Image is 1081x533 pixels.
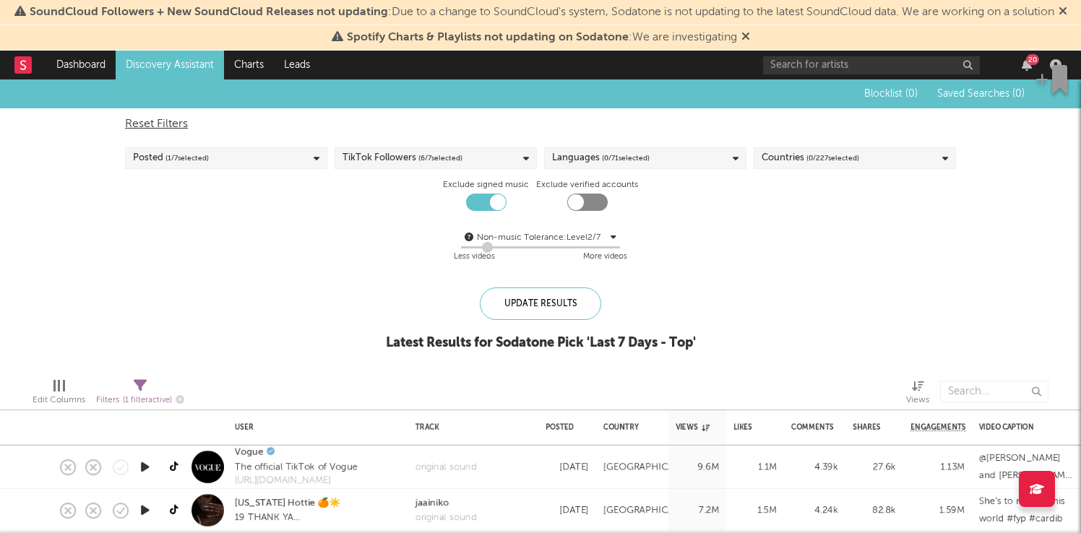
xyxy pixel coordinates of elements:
[30,6,1054,18] span: : Due to a change to SoundCloud's system, Sodatone is not updating to the latest SoundCloud data....
[791,502,838,519] div: 4.24k
[853,502,896,519] div: 82.8k
[676,502,719,519] div: 7.2M
[415,496,477,511] a: jaainiko
[853,423,881,432] div: Shares
[741,32,750,43] span: Dismiss
[235,423,394,432] div: User
[33,391,85,409] div: Edit Columns
[906,391,929,409] div: Views
[1059,6,1067,18] span: Dismiss
[116,51,224,79] a: Discovery Assistant
[546,502,589,519] div: [DATE]
[125,116,956,133] div: Reset Filters
[415,423,524,432] div: Track
[546,459,589,476] div: [DATE]
[603,459,701,476] div: [GEOGRAPHIC_DATA]
[418,149,462,167] span: ( 6 / 7 selected)
[979,450,1073,485] div: @[PERSON_NAME] and [PERSON_NAME] are married! Newlyweds said “I do” at [GEOGRAPHIC_DATA] on [GEOG...
[46,51,116,79] a: Dashboard
[853,459,896,476] div: 27.6k
[905,89,918,99] span: ( 0 )
[347,32,629,43] span: Spotify Charts & Playlists not updating on Sodatone
[133,149,209,167] div: Posted
[235,446,263,460] a: Vogue
[96,391,184,409] div: Filters
[940,381,1048,402] input: Search...
[415,511,477,525] a: original sound
[910,502,965,519] div: 1.59M
[536,176,638,194] label: Exclude verified accounts
[791,459,838,476] div: 4.39k
[733,502,777,519] div: 1.5M
[165,149,209,167] span: ( 1 / 7 selected)
[1022,59,1032,71] button: 20
[477,229,607,246] div: Non-music Tolerance: Level 2 / 7
[979,423,1051,432] div: Video Caption
[347,32,737,43] span: : We are investigating
[602,149,650,167] span: ( 0 / 71 selected)
[603,502,701,519] div: [GEOGRAPHIC_DATA]
[763,56,980,74] input: Search for artists
[603,423,654,432] div: Country
[30,6,388,18] span: SoundCloud Followers + New SoundCloud Releases not updating
[123,396,172,404] span: ( 1 filter active)
[906,373,929,415] div: Views
[552,149,650,167] div: Languages
[224,51,274,79] a: Charts
[235,460,358,474] div: The official TikTok of Vogue
[443,176,529,194] label: Exclude signed music
[235,511,340,525] div: 19 THANK YA 💛SU🩵
[235,496,340,511] a: [US_STATE] Hottie 🍊☀️
[676,423,710,432] div: Views
[910,423,966,432] span: Engagements
[806,149,859,167] span: ( 0 / 227 selected)
[762,149,859,167] div: Countries
[235,474,358,488] a: [URL][DOMAIN_NAME]
[979,493,1073,528] div: She’s to real for this world #fyp #cardib
[676,459,719,476] div: 9.6M
[454,248,495,266] div: Less videos
[937,89,1025,99] span: Saved Searches
[274,51,320,79] a: Leads
[33,373,85,415] div: Edit Columns
[933,88,1025,100] button: Saved Searches (0)
[415,460,477,474] a: original sound
[910,459,965,476] div: 1.13M
[96,373,184,415] div: Filters(1 filter active)
[546,423,582,432] div: Posted
[386,334,696,352] div: Latest Results for Sodatone Pick ' Last 7 Days - Top '
[791,423,834,432] div: Comments
[1026,54,1039,65] div: 20
[733,423,755,432] div: Likes
[343,149,462,167] div: TikTok Followers
[864,89,918,99] span: Blocklist
[1012,89,1025,99] span: ( 0 )
[733,459,777,476] div: 1.1M
[583,248,627,266] div: More videos
[480,287,601,320] div: Update Results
